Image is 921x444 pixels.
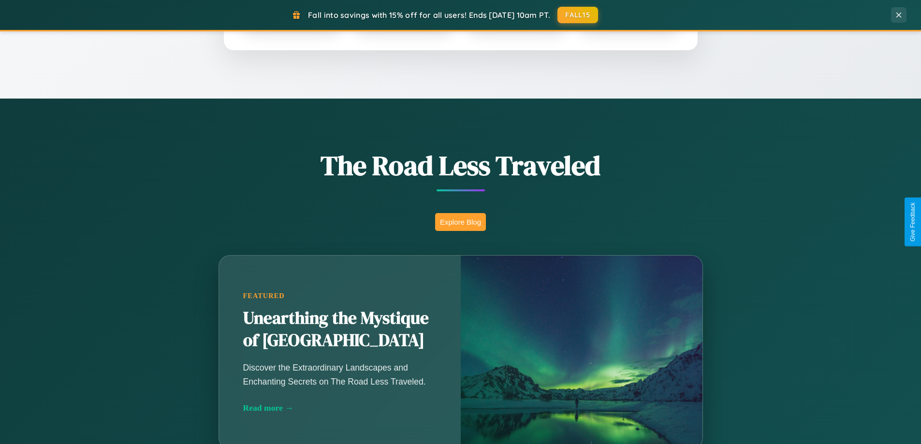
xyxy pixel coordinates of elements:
h2: Unearthing the Mystique of [GEOGRAPHIC_DATA] [243,307,437,352]
div: Give Feedback [909,202,916,242]
span: Fall into savings with 15% off for all users! Ends [DATE] 10am PT. [308,10,550,20]
div: Featured [243,292,437,300]
h1: The Road Less Traveled [171,147,751,184]
div: Read more → [243,403,437,413]
button: FALL15 [557,7,598,23]
button: Explore Blog [435,213,486,231]
p: Discover the Extraordinary Landscapes and Enchanting Secrets on The Road Less Traveled. [243,361,437,388]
